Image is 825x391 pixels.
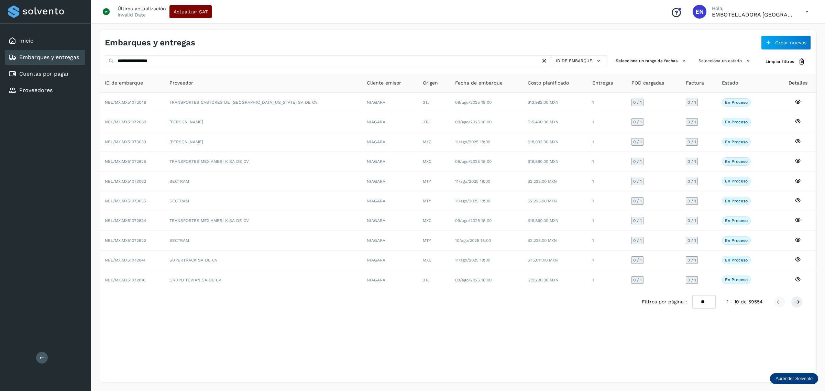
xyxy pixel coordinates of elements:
[522,211,587,231] td: $19,860.00 MXN
[712,5,794,11] p: Hola,
[633,159,642,164] span: 0 / 1
[725,100,748,105] p: En proceso
[417,270,450,289] td: 3TJ
[587,152,626,171] td: 1
[455,159,492,164] span: 09/ago/2025 18:00
[587,231,626,250] td: 1
[169,5,212,18] button: Actualizar SAT
[687,179,696,183] span: 0 / 1
[417,132,450,152] td: MXC
[592,79,613,87] span: Entregas
[725,120,748,124] p: En proceso
[725,139,748,144] p: En proceso
[455,199,490,203] span: 11/ago/2025 18:00
[361,250,418,270] td: NIAGARA
[587,250,626,270] td: 1
[775,376,813,381] p: Aprender Solvento
[423,79,438,87] span: Origen
[587,132,626,152] td: 1
[164,132,361,152] td: [PERSON_NAME]
[19,70,69,77] a: Cuentas por pagar
[118,12,146,18] p: Invalid Date
[727,298,763,305] span: 1 - 10 de 59554
[722,79,738,87] span: Estado
[19,37,34,44] a: Inicio
[775,40,806,45] span: Crear nuevos
[164,250,361,270] td: SUPERTRACK SA DE CV
[105,238,146,243] span: NBL/MX.MX51072822
[633,258,642,262] span: 0 / 1
[522,112,587,132] td: $15,400.00 MXN
[587,270,626,289] td: 1
[417,191,450,211] td: MTY
[455,218,492,223] span: 09/ago/2025 18:00
[725,277,748,282] p: En proceso
[522,132,587,152] td: $18,933.00 MXN
[455,278,492,282] span: 08/ago/2025 18:00
[631,79,664,87] span: POD cargadas
[522,231,587,250] td: $2,223.00 MXN
[417,211,450,231] td: MXC
[633,120,642,124] span: 0 / 1
[118,5,166,12] p: Última actualización
[105,258,145,262] span: NBL/MX.MX51072841
[725,218,748,223] p: En proceso
[164,152,361,171] td: TRANSPORTES MEX AMERI K SA DE CV
[361,93,418,112] td: NIAGARA
[587,112,626,132] td: 1
[455,120,492,124] span: 08/ago/2025 18:00
[687,219,696,223] span: 0 / 1
[633,140,642,144] span: 0 / 1
[725,238,748,243] p: En proceso
[789,79,807,87] span: Detalles
[587,93,626,112] td: 1
[105,79,143,87] span: ID de embarque
[725,258,748,262] p: En proceso
[455,258,490,262] span: 11/ago/2025 18:00
[417,112,450,132] td: 3TJ
[174,9,208,14] span: Actualizar SAT
[164,231,361,250] td: SECTRAM
[455,139,490,144] span: 11/ago/2025 18:00
[5,66,85,81] div: Cuentas por pagar
[367,79,401,87] span: Cliente emisor
[556,58,592,64] span: ID de embarque
[687,258,696,262] span: 0 / 1
[361,132,418,152] td: NIAGARA
[696,55,755,67] button: Selecciona un estado
[105,199,146,203] span: NBL/MX.MX51073055
[105,218,146,223] span: NBL/MX.MX51072824
[19,87,53,93] a: Proveedores
[164,112,361,132] td: [PERSON_NAME]
[633,179,642,183] span: 0 / 1
[361,191,418,211] td: NIAGARA
[5,83,85,98] div: Proveedores
[587,171,626,191] td: 1
[164,93,361,112] td: TRANSPORTES CASTORES DE [GEOGRAPHIC_DATA][US_STATE] SA DE CV
[522,93,587,112] td: $13,992.00 MXN
[633,199,642,203] span: 0 / 1
[687,140,696,144] span: 0 / 1
[687,100,696,104] span: 0 / 1
[455,179,490,184] span: 11/ago/2025 18:00
[528,79,569,87] span: Costo planificado
[361,270,418,289] td: NIAGARA
[725,199,748,203] p: En proceso
[522,152,587,171] td: $19,860.00 MXN
[760,55,811,68] button: Limpiar filtros
[725,159,748,164] p: En proceso
[417,152,450,171] td: MXC
[712,11,794,18] p: EMBOTELLADORA NIAGARA DE MEXICO
[417,93,450,112] td: 3TJ
[19,54,79,60] a: Embarques y entregas
[761,35,811,50] button: Crear nuevos
[633,278,642,282] span: 0 / 1
[587,211,626,231] td: 1
[687,238,696,243] span: 0 / 1
[361,112,418,132] td: NIAGARA
[587,191,626,211] td: 1
[5,50,85,65] div: Embarques y entregas
[105,139,146,144] span: NBL/MX.MX51073033
[164,270,361,289] td: GRUPO TEVIAN SA DE CV
[613,55,690,67] button: Selecciona un rango de fechas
